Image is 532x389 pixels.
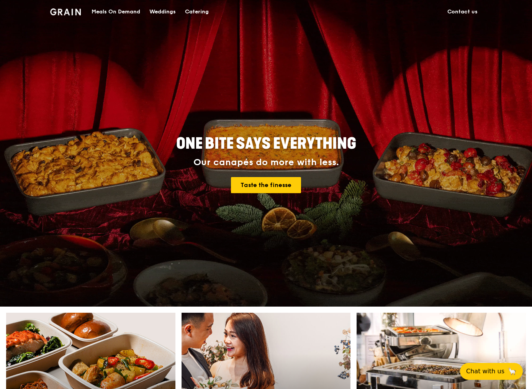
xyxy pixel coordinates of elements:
div: Our canapés do more with less. [128,157,404,168]
span: Chat with us [466,367,504,376]
span: ONE BITE SAYS EVERYTHING [176,135,356,153]
div: Catering [185,0,209,23]
div: Meals On Demand [92,0,140,23]
a: Weddings [145,0,180,23]
div: Weddings [149,0,176,23]
button: Chat with us🦙 [460,363,523,380]
img: Grain [50,8,81,15]
a: Taste the finesse [231,177,301,193]
a: Contact us [443,0,482,23]
a: Catering [180,0,213,23]
span: 🦙 [507,367,517,376]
